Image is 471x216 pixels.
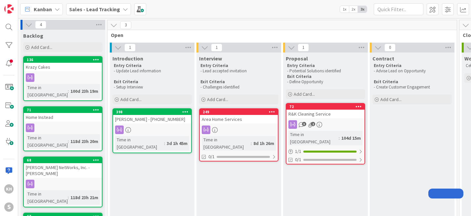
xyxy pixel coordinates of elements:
a: 249Area Home ServicesTime in [GEOGRAPHIC_DATA]:8d 1h 26m0/1 [199,108,278,162]
div: Area Home Services [200,115,278,124]
p: - Lead accepted invitation [200,68,277,74]
span: : [68,88,69,95]
span: 1x [340,6,349,13]
a: 72R&K Cleaning ServiceTime in [GEOGRAPHIC_DATA]:104d 15m1/10/1 [286,103,365,164]
span: 0/1 [208,153,215,160]
a: 398[PERSON_NAME] - [PHONE_NUMBER]Time in [GEOGRAPHIC_DATA]:3d 1h 45m [112,108,192,153]
div: 68[PERSON_NAME] NetWorks, Inc. - [PERSON_NAME] [24,157,102,178]
span: Add Card... [120,96,142,102]
div: 71 [27,108,102,112]
div: 72 [286,104,364,110]
span: 0 [384,44,396,52]
div: Home Instead [24,113,102,122]
span: 2x [349,6,358,13]
p: - Create Customer Engagement [374,85,450,90]
strong: Entry Criteria [200,63,228,68]
span: 3 [120,21,131,29]
p: - Advise Lead on Opportunity [374,68,450,74]
span: Interview [199,55,222,62]
p: - Update Lead information [114,68,191,74]
span: Backlog [23,32,43,39]
div: 118d 23h 21m [69,194,100,201]
strong: Exit Criteria [114,79,138,85]
div: 398[PERSON_NAME] - [PHONE_NUMBER] [113,109,191,124]
span: 1 / 1 [295,148,301,155]
div: 136 [27,57,102,62]
span: : [164,140,165,147]
span: 4 [35,21,46,29]
div: R&K Cleaning Service [286,110,364,118]
div: 249 [203,110,278,114]
div: 71 [24,107,102,113]
a: 136Krazy CakesTime in [GEOGRAPHIC_DATA]:100d 23h 19m [23,56,103,101]
div: 398 [113,109,191,115]
span: 1 [211,44,222,52]
strong: Entry Criteria [287,63,315,68]
span: 3x [358,6,367,13]
div: [PERSON_NAME] NetWorks, Inc. - [PERSON_NAME] [24,163,102,178]
div: [PERSON_NAME] - [PHONE_NUMBER] [113,115,191,124]
strong: Entry Criteria [374,63,402,68]
span: : [68,138,69,145]
span: Proposal [286,55,308,62]
span: 1 [124,44,136,52]
span: 0/1 [295,156,301,163]
p: - Setup Interview [114,85,191,90]
span: Add Card... [380,96,402,102]
div: 72R&K Cleaning Service [286,104,364,118]
div: 136 [24,57,102,63]
div: Time in [GEOGRAPHIC_DATA] [26,190,68,205]
b: Sales - Lead Tracking [69,6,120,13]
div: 1/1 [286,147,364,156]
span: Add Card... [294,91,315,97]
span: Kanban [34,5,52,13]
div: 68 [27,158,102,162]
a: 68[PERSON_NAME] NetWorks, Inc. - [PERSON_NAME]Time in [GEOGRAPHIC_DATA]:118d 23h 21m [23,157,103,207]
div: 118d 23h 20m [69,138,100,145]
a: 71Home InsteadTime in [GEOGRAPHIC_DATA]:118d 23h 20m [23,106,103,151]
span: Contract [372,55,394,62]
div: 249Area Home Services [200,109,278,124]
div: 249 [200,109,278,115]
div: 100d 23h 19m [69,88,100,95]
div: 72 [289,104,364,109]
p: - Potential Solutions identified [287,68,364,74]
div: 3d 1h 45m [165,140,189,147]
strong: Exit Criteria [374,79,398,85]
div: 8d 1h 26m [252,140,276,147]
div: S [4,202,14,212]
strong: Entry Criteria [114,63,142,68]
p: - Define Opportunity [287,79,364,85]
div: Time in [GEOGRAPHIC_DATA] [202,136,251,151]
div: 71Home Instead [24,107,102,122]
div: 398 [116,110,191,114]
span: Add Card... [207,96,228,102]
strong: Exit Criteria [287,74,312,79]
div: KH [4,184,14,194]
span: 2 [311,122,315,126]
div: 136Krazy Cakes [24,57,102,71]
span: 1 [298,44,309,52]
span: 3 [302,122,306,126]
img: Visit kanbanzone.com [4,4,14,14]
div: Time in [GEOGRAPHIC_DATA] [26,84,68,98]
span: Add Card... [31,44,52,50]
div: Time in [GEOGRAPHIC_DATA] [288,131,339,145]
span: Introduction [112,55,143,62]
div: Krazy Cakes [24,63,102,71]
span: : [251,140,252,147]
div: 104d 15m [340,134,363,142]
strong: Exit Criteria [200,79,225,85]
span: : [68,194,69,201]
span: Open [111,32,449,38]
span: : [339,134,340,142]
div: Time in [GEOGRAPHIC_DATA] [115,136,164,151]
div: Time in [GEOGRAPHIC_DATA] [26,134,68,149]
input: Quick Filter... [374,3,423,15]
p: - Challenges identified [200,85,277,90]
div: 68 [24,157,102,163]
